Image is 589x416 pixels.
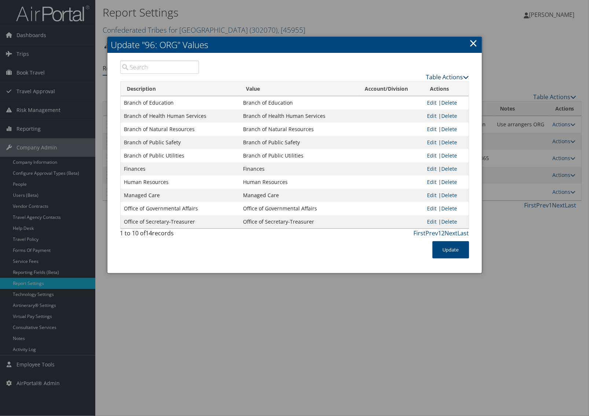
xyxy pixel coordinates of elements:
[441,99,457,106] a: Delete
[358,82,423,96] th: Account/Division: activate to sort column ascending
[239,123,358,136] td: Branch of Natural Resources
[441,205,457,212] a: Delete
[423,96,469,109] td: |
[121,109,239,123] td: Branch of Health Human Services
[423,215,469,228] td: |
[423,123,469,136] td: |
[121,96,239,109] td: Branch of Education
[121,162,239,176] td: Finances
[427,99,437,106] a: Edit
[121,82,239,96] th: Description: activate to sort column descending
[458,229,469,237] a: Last
[239,109,358,123] td: Branch of Health Human Services
[442,229,445,237] a: 2
[441,165,457,172] a: Delete
[427,112,437,119] a: Edit
[414,229,426,237] a: First
[423,202,469,215] td: |
[423,136,469,149] td: |
[423,149,469,162] td: |
[441,192,457,199] a: Delete
[239,189,358,202] td: Managed Care
[423,189,469,202] td: |
[426,73,469,81] a: Table Actions
[445,229,458,237] a: Next
[423,162,469,176] td: |
[427,205,437,212] a: Edit
[432,241,469,258] button: Update
[427,126,437,133] a: Edit
[426,229,438,237] a: Prev
[239,202,358,215] td: Office of Governmental Affairs
[121,136,239,149] td: Branch of Public Safety
[427,152,437,159] a: Edit
[121,123,239,136] td: Branch of Natural Resources
[441,139,457,146] a: Delete
[441,152,457,159] a: Delete
[146,229,152,237] span: 14
[121,149,239,162] td: Branch of Public Utilities
[120,61,199,74] input: Search
[239,176,358,189] td: Human Resources
[121,189,239,202] td: Managed Care
[427,139,437,146] a: Edit
[441,178,457,185] a: Delete
[441,112,457,119] a: Delete
[239,162,358,176] td: Finances
[427,218,437,225] a: Edit
[121,202,239,215] td: Office of Governmental Affairs
[427,178,437,185] a: Edit
[423,109,469,123] td: |
[427,165,437,172] a: Edit
[239,149,358,162] td: Branch of Public Utilities
[441,218,457,225] a: Delete
[470,36,478,50] a: ×
[239,215,358,228] td: Office of Secretary-Treasurer
[441,126,457,133] a: Delete
[427,192,437,199] a: Edit
[121,215,239,228] td: Office of Secretary-Treasurer
[121,176,239,189] td: Human Resources
[239,136,358,149] td: Branch of Public Safety
[239,96,358,109] td: Branch of Education
[423,176,469,189] td: |
[107,37,482,53] h2: Update "96: ORG" Values
[239,82,358,96] th: Value: activate to sort column ascending
[438,229,442,237] a: 1
[423,82,469,96] th: Actions
[120,229,199,241] div: 1 to 10 of records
